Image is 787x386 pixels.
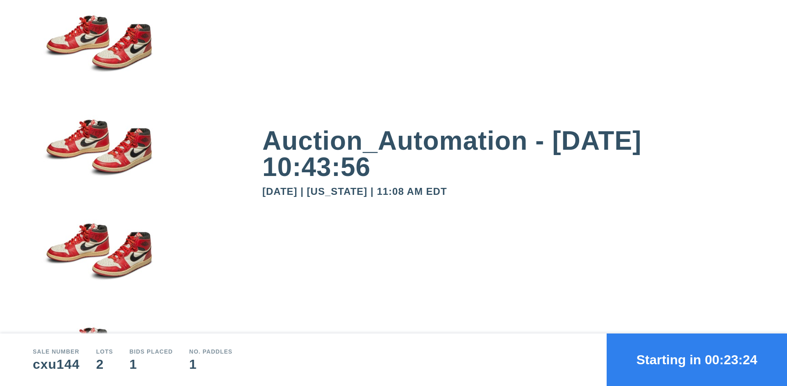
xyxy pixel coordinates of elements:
div: 1 [189,358,233,371]
img: small [33,105,164,209]
div: Auction_Automation - [DATE] 10:43:56 [262,128,754,180]
button: Starting in 00:23:24 [607,333,787,386]
img: small [33,0,164,105]
div: Bids Placed [130,349,173,354]
div: 2 [96,358,113,371]
div: [DATE] | [US_STATE] | 11:08 AM EDT [262,187,754,196]
div: Lots [96,349,113,354]
div: 1 [130,358,173,371]
div: No. Paddles [189,349,233,354]
div: cxu144 [33,358,80,371]
div: Sale number [33,349,80,354]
